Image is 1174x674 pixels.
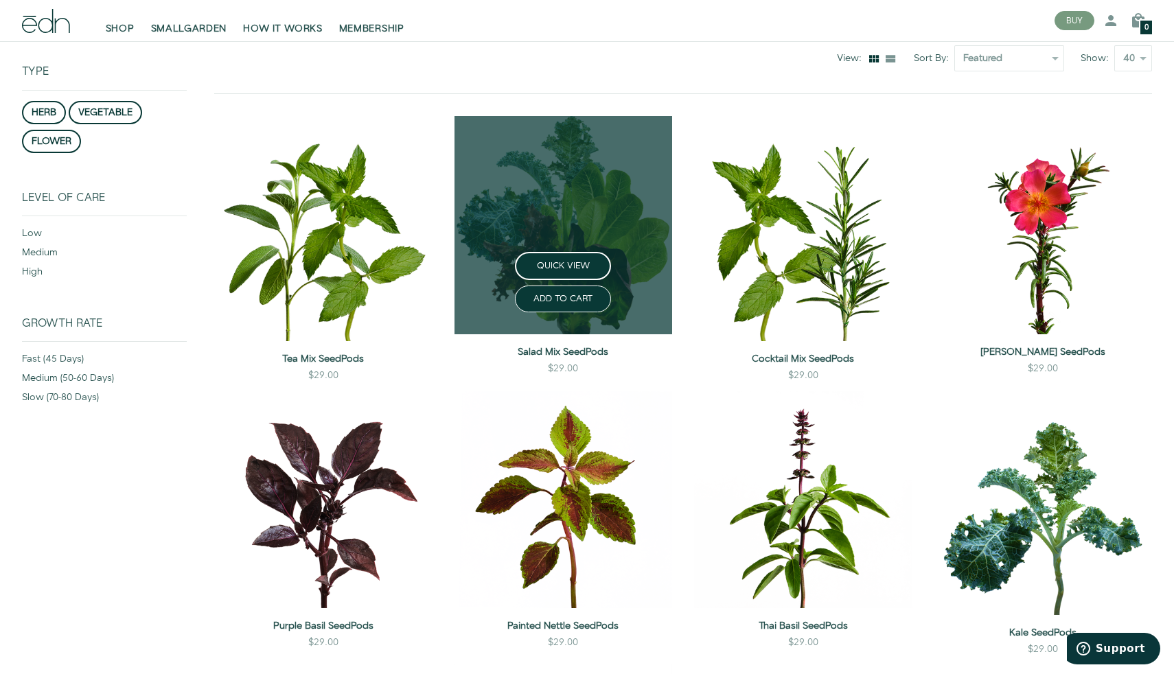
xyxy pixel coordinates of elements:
a: Painted Nettle SeedPods [454,619,673,633]
label: Sort By: [914,51,954,65]
div: $29.00 [308,369,338,382]
a: SMALLGARDEN [143,5,235,36]
div: $29.00 [548,362,578,375]
img: Painted Nettle SeedPods [454,391,673,609]
a: MEMBERSHIP [331,5,413,36]
a: Purple Basil SeedPods [214,619,433,633]
div: low [22,226,187,246]
span: SMALLGARDEN [151,22,227,36]
span: SHOP [106,22,135,36]
div: medium (50-60 days) [22,371,187,391]
div: $29.00 [1028,362,1058,375]
span: HOW IT WORKS [243,22,322,36]
div: View: [837,51,867,65]
div: $29.00 [1028,642,1058,656]
button: vegetable [69,101,142,124]
span: MEMBERSHIP [339,22,404,36]
div: Growth Rate [22,317,187,341]
button: flower [22,130,81,153]
img: Purple Basil SeedPods [214,391,433,609]
img: Tea Mix SeedPods [214,116,433,340]
button: QUICK VIEW [515,252,611,280]
div: $29.00 [788,369,818,382]
a: Thai Basil SeedPods [694,619,912,633]
div: Type [22,23,187,89]
iframe: Opens a widget where you can find more information [1067,633,1160,667]
div: slow (70-80 days) [22,391,187,410]
div: Level of Care [22,191,187,216]
img: Moss Rose SeedPods [934,116,1153,334]
a: HOW IT WORKS [235,5,330,36]
a: Cocktail Mix SeedPods [694,352,912,366]
span: 0 [1144,24,1149,32]
a: SHOP [97,5,143,36]
a: Salad Mix SeedPods [454,345,673,359]
div: high [22,265,187,284]
div: fast (45 days) [22,352,187,371]
div: $29.00 [308,636,338,649]
button: herb [22,101,66,124]
a: Kale SeedPods [934,626,1153,640]
label: Show: [1081,51,1114,65]
img: Kale SeedPods [934,391,1153,615]
img: Thai Basil SeedPods [694,391,912,609]
div: $29.00 [788,636,818,649]
a: [PERSON_NAME] SeedPods [934,345,1153,359]
img: Cocktail Mix SeedPods [694,116,912,340]
a: Tea Mix SeedPods [214,352,433,366]
div: $29.00 [548,636,578,649]
button: ADD TO CART [515,286,611,312]
button: BUY [1055,11,1094,30]
div: medium [22,246,187,265]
